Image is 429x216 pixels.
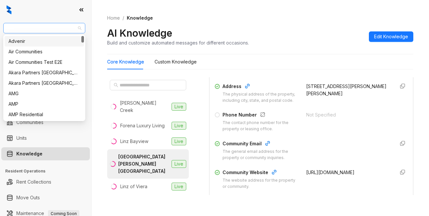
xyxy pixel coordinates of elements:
[223,140,298,149] div: Community Email
[155,58,197,65] div: Custom Knowledge
[1,191,90,204] li: Move Outs
[8,100,80,108] div: AMP
[8,59,80,66] div: Air Communities Test E2E
[5,57,84,67] div: Air Communities Test E2E
[8,48,80,55] div: Air Communities
[8,38,80,45] div: Advenir
[5,109,84,120] div: AMP Residential
[1,88,90,101] li: Collections
[1,44,90,57] li: Leads
[5,67,84,78] div: Akara Partners Nashville
[120,138,148,145] div: Linz Bayview
[16,175,51,189] a: Rent Collections
[118,153,169,175] div: [GEOGRAPHIC_DATA][PERSON_NAME][GEOGRAPHIC_DATA]
[120,122,165,129] div: Forena Luxury Living
[306,83,390,97] div: [STREET_ADDRESS][PERSON_NAME][PERSON_NAME]
[123,14,124,22] li: /
[16,147,42,160] a: Knowledge
[5,36,84,46] div: Advenir
[107,27,172,39] h2: AI Knowledge
[5,46,84,57] div: Air Communities
[369,31,413,42] button: Edit Knowledge
[172,122,186,130] span: Live
[7,5,11,14] img: logo
[1,175,90,189] li: Rent Collections
[5,78,84,88] div: Akara Partners Phoenix
[1,132,90,145] li: Units
[223,149,298,161] div: The general email address for the property or community inquiries.
[120,183,147,190] div: Linz of Viera
[223,83,298,91] div: Address
[1,116,90,129] li: Communities
[8,111,80,118] div: AMP Residential
[106,14,121,22] a: Home
[172,160,186,168] span: Live
[223,111,298,120] div: Phone Number
[127,15,153,21] span: Knowledge
[16,116,43,129] a: Communities
[223,120,298,132] div: The contact phone number for the property or leasing office.
[172,103,186,111] span: Live
[5,168,91,174] h3: Resident Operations
[114,83,118,87] span: search
[120,99,169,114] div: [PERSON_NAME] Creek
[172,137,186,145] span: Live
[1,72,90,85] li: Leasing
[8,80,80,87] div: Akara Partners [GEOGRAPHIC_DATA]
[374,33,408,40] span: Edit Knowledge
[16,191,40,204] a: Move Outs
[223,177,298,190] div: The website address for the property or community.
[306,170,355,175] span: [URL][DOMAIN_NAME]
[172,183,186,190] span: Live
[16,132,27,145] a: Units
[5,99,84,109] div: AMP
[8,69,80,76] div: Akara Partners [GEOGRAPHIC_DATA]
[7,23,81,33] span: Davis Development
[107,39,249,46] div: Build and customize automated messages for different occasions.
[223,169,298,177] div: Community Website
[1,147,90,160] li: Knowledge
[223,91,298,104] div: The physical address of the property, including city, state, and postal code.
[5,88,84,99] div: AMG
[107,58,144,65] div: Core Knowledge
[306,111,390,118] div: Not Specified
[8,90,80,97] div: AMG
